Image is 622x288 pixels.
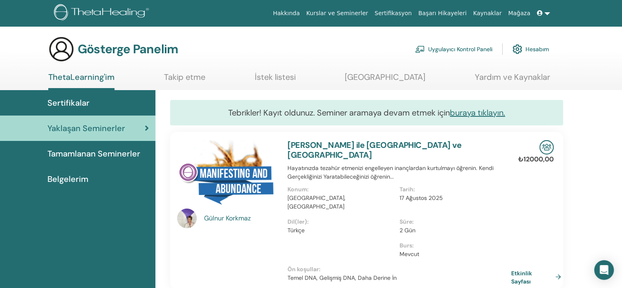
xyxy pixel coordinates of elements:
[400,218,412,225] font: Süre
[226,214,251,222] font: Korkmaz
[415,45,425,53] img: chalkboard-teacher.svg
[375,10,412,16] font: Sertifikasyon
[518,155,554,163] font: ₺12000,00
[400,227,415,234] font: 2 Gün
[345,72,425,82] font: [GEOGRAPHIC_DATA]
[287,265,319,273] font: Ön koşullar
[47,174,88,184] font: Belgelerim
[511,269,564,285] a: Etkinlik Sayfası
[345,72,425,88] a: [GEOGRAPHIC_DATA]
[287,274,397,281] font: Temel DNA, Gelişmiş DNA, Daha Derine İn
[287,140,461,160] a: [PERSON_NAME] ile [GEOGRAPHIC_DATA] ve [GEOGRAPHIC_DATA]
[273,10,300,16] font: Hakkında
[47,123,125,134] font: Yaklaşan Seminerler
[400,242,412,249] font: Burs
[255,72,296,82] font: İstek listesi
[400,186,413,193] font: Tarih
[400,250,419,258] font: Mevcut
[48,36,74,62] img: generic-user-icon.jpg
[450,107,505,118] a: buraya tıklayın.
[204,213,280,223] a: Gülnur Korkmaz
[412,242,414,249] font: :
[508,10,530,16] font: Mağaza
[413,186,415,193] font: :
[319,265,321,273] font: :
[400,194,443,202] font: 17 Ağustos 2025
[48,72,115,90] a: ThetaLearning'im
[177,140,278,211] img: Tezahür ve Bolluk
[48,72,115,82] font: ThetaLearning'im
[228,107,450,118] font: Tebrikler! Kayıt oldunuz. Seminer aramaya devam etmek için
[287,164,494,180] font: Hayatınızda tezahür etmenizi engelleyen inançlardan kurtulmayı öğrenin. Kendi Gerçekliğinizi Yara...
[525,46,549,53] font: Hesabım
[428,46,492,53] font: Uygulayıcı Kontrol Paneli
[177,209,197,228] img: default.jpg
[287,194,346,210] font: [GEOGRAPHIC_DATA], [GEOGRAPHIC_DATA]
[303,6,371,21] a: Kurslar ve Seminerler
[415,40,492,58] a: Uygulayıcı Kontrol Paneli
[505,6,533,21] a: Mağaza
[415,6,470,21] a: Başarı Hikayeleri
[307,218,309,225] font: :
[475,72,550,82] font: Yardım ve Kaynaklar
[511,270,532,285] font: Etkinlik Sayfası
[307,186,309,193] font: :
[164,72,205,88] a: Takip etme
[539,140,554,154] img: Yüz Yüze Seminer
[306,10,368,16] font: Kurslar ve Seminerler
[287,186,307,193] font: Konum
[78,41,178,57] font: Gösterge Panelim
[512,40,549,58] a: Hesabım
[412,218,414,225] font: :
[418,10,467,16] font: Başarı Hikayeleri
[371,6,415,21] a: Sertifikasyon
[204,214,224,222] font: Gülnur
[594,260,614,280] div: Intercom Messenger'ı açın
[475,72,550,88] a: Yardım ve Kaynaklar
[47,148,140,159] font: Tamamlanan Seminerler
[287,218,307,225] font: Dil(ler)
[473,10,502,16] font: Kaynaklar
[47,98,90,108] font: Sertifikalar
[54,4,152,23] img: logo.png
[287,227,305,234] font: Türkçe
[512,42,522,56] img: cog.svg
[255,72,296,88] a: İstek listesi
[470,6,505,21] a: Kaynaklar
[164,72,205,82] font: Takip etme
[269,6,303,21] a: Hakkında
